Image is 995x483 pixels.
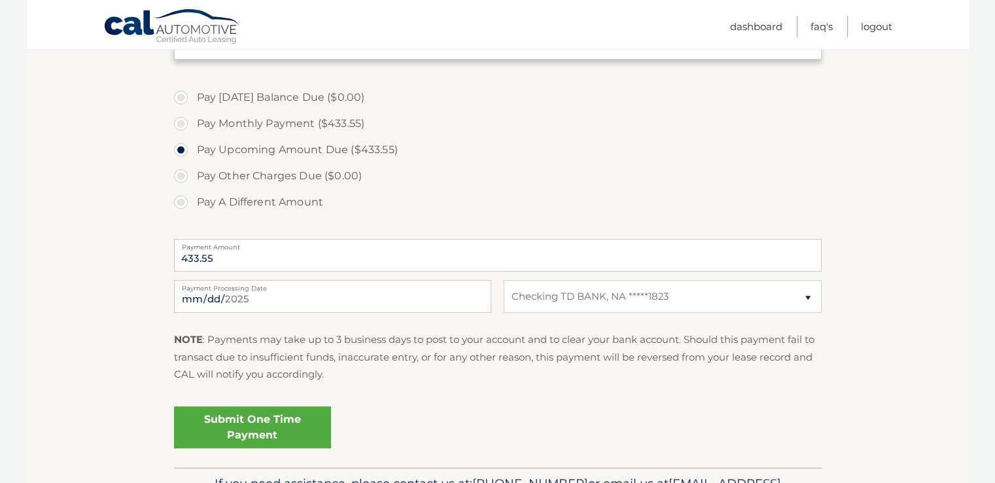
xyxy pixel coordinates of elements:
[174,331,822,383] p: : Payments may take up to 3 business days to post to your account and to clear your bank account....
[730,16,782,37] a: Dashboard
[174,333,203,346] strong: NOTE
[174,239,822,249] label: Payment Amount
[861,16,892,37] a: Logout
[174,111,822,137] label: Pay Monthly Payment ($433.55)
[174,280,491,313] input: Payment Date
[103,9,241,46] a: Cal Automotive
[174,280,491,291] label: Payment Processing Date
[174,406,331,448] a: Submit One Time Payment
[174,137,822,163] label: Pay Upcoming Amount Due ($433.55)
[174,189,822,215] label: Pay A Different Amount
[174,163,822,189] label: Pay Other Charges Due ($0.00)
[174,239,822,272] input: Payment Amount
[174,84,822,111] label: Pay [DATE] Balance Due ($0.00)
[811,16,833,37] a: FAQ's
